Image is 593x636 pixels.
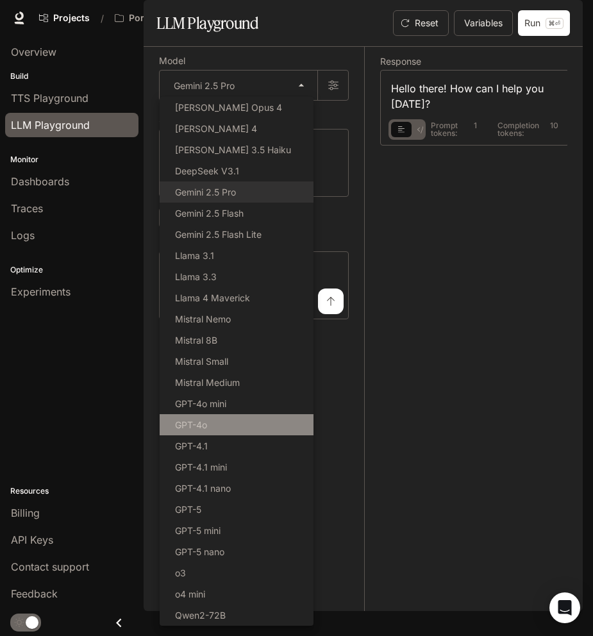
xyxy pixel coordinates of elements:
[175,101,282,114] p: [PERSON_NAME] Opus 4
[175,185,236,199] p: Gemini 2.5 Pro
[175,270,217,283] p: Llama 3.3
[175,312,231,326] p: Mistral Nemo
[175,545,224,558] p: GPT-5 nano
[175,503,201,516] p: GPT-5
[175,587,205,601] p: o4 mini
[175,481,231,495] p: GPT-4.1 nano
[175,439,208,453] p: GPT-4.1
[175,249,214,262] p: Llama 3.1
[175,355,228,368] p: Mistral Small
[175,228,262,241] p: Gemini 2.5 Flash Lite
[175,291,250,305] p: Llama 4 Maverick
[175,376,240,389] p: Mistral Medium
[175,143,291,156] p: [PERSON_NAME] 3.5 Haiku
[175,418,207,431] p: GPT-4o
[175,122,257,135] p: [PERSON_NAME] 4
[175,397,226,410] p: GPT-4o mini
[175,164,239,178] p: DeepSeek V3.1
[175,524,221,537] p: GPT-5 mini
[175,566,186,580] p: o3
[175,206,244,220] p: Gemini 2.5 Flash
[175,333,217,347] p: Mistral 8B
[175,460,227,474] p: GPT-4.1 mini
[175,608,226,622] p: Qwen2-72B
